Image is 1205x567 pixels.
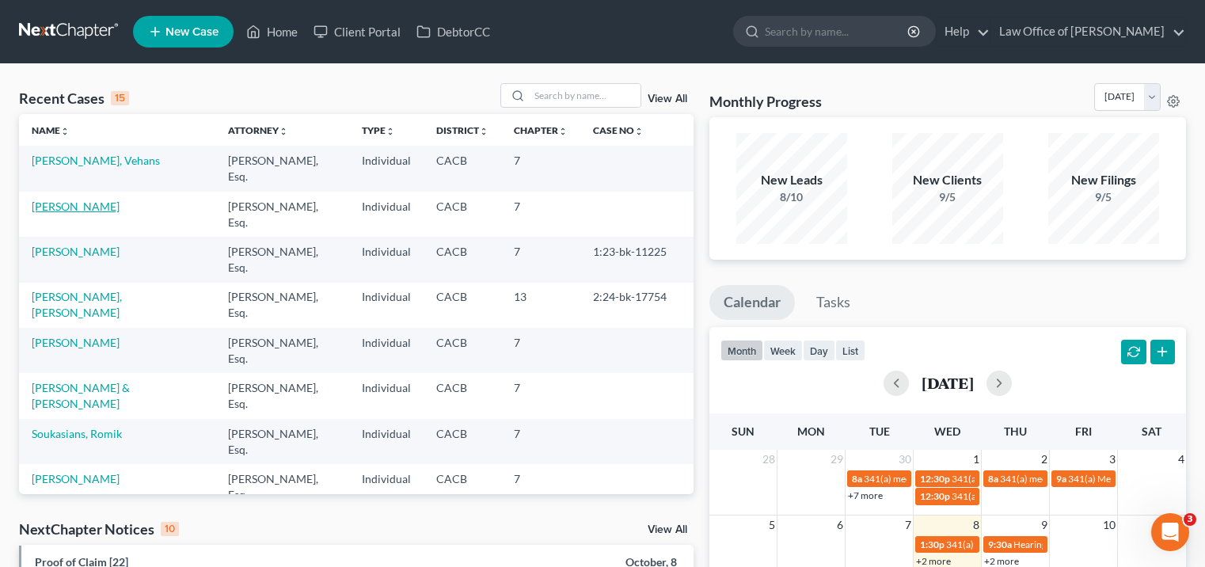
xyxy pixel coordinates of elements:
[215,237,349,282] td: [PERSON_NAME], Esq.
[32,245,120,258] a: [PERSON_NAME]
[111,91,129,105] div: 15
[1184,513,1196,526] span: 3
[60,127,70,136] i: unfold_more
[215,328,349,373] td: [PERSON_NAME], Esq.
[19,89,129,108] div: Recent Cases
[424,373,501,418] td: CACB
[869,424,890,438] span: Tue
[436,124,488,136] a: Districtunfold_more
[32,154,160,167] a: [PERSON_NAME], Vehans
[709,92,822,111] h3: Monthly Progress
[409,17,498,46] a: DebtorCC
[971,450,981,469] span: 1
[424,328,501,373] td: CACB
[864,473,1017,485] span: 341(a) meeting for [PERSON_NAME]
[1151,513,1189,551] iframe: Intercom live chat
[761,450,777,469] span: 28
[32,472,120,485] a: [PERSON_NAME]
[424,464,501,509] td: CACB
[362,124,395,136] a: Typeunfold_more
[1000,473,1077,485] span: 341(a) meeting for
[479,127,488,136] i: unfold_more
[1176,450,1186,469] span: 4
[593,124,644,136] a: Case Nounfold_more
[501,146,580,191] td: 7
[349,419,424,464] td: Individual
[920,538,945,550] span: 1:30p
[1056,473,1066,485] span: 9a
[215,373,349,418] td: [PERSON_NAME], Esq.
[920,490,950,502] span: 12:30p
[852,473,862,485] span: 8a
[386,127,395,136] i: unfold_more
[802,285,865,320] a: Tasks
[501,464,580,509] td: 7
[1048,189,1159,205] div: 9/5
[32,336,120,349] a: [PERSON_NAME]
[215,146,349,191] td: [PERSON_NAME], Esq.
[349,192,424,237] td: Individual
[514,124,568,136] a: Chapterunfold_more
[558,127,568,136] i: unfold_more
[1048,171,1159,189] div: New Filings
[1013,538,1137,550] span: Hearing for [PERSON_NAME]
[349,328,424,373] td: Individual
[709,285,795,320] a: Calendar
[952,473,1105,485] span: 341(a) Meeting for [PERSON_NAME]
[648,93,687,105] a: View All
[32,427,122,440] a: Soukasians, Romik
[501,192,580,237] td: 7
[228,124,288,136] a: Attorneyunfold_more
[1040,516,1049,535] span: 9
[767,516,777,535] span: 5
[1101,516,1117,535] span: 10
[648,524,687,535] a: View All
[971,516,981,535] span: 8
[349,283,424,328] td: Individual
[32,290,122,319] a: [PERSON_NAME], [PERSON_NAME]
[32,200,120,213] a: [PERSON_NAME]
[501,283,580,328] td: 13
[580,283,693,328] td: 2:24-bk-17754
[835,340,865,361] button: list
[165,26,219,38] span: New Case
[916,555,951,567] a: +2 more
[892,171,1003,189] div: New Clients
[349,373,424,418] td: Individual
[279,127,288,136] i: unfold_more
[424,419,501,464] td: CACB
[19,519,179,538] div: NextChapter Notices
[952,490,1105,502] span: 341(a) Meeting for [PERSON_NAME]
[934,424,960,438] span: Wed
[349,464,424,509] td: Individual
[720,340,763,361] button: month
[946,538,1099,550] span: 341(a) meeting for [PERSON_NAME]
[991,17,1185,46] a: Law Office of [PERSON_NAME]
[424,283,501,328] td: CACB
[32,381,130,410] a: [PERSON_NAME] & [PERSON_NAME]
[897,450,913,469] span: 30
[797,424,825,438] span: Mon
[306,17,409,46] a: Client Portal
[892,189,1003,205] div: 9/5
[903,516,913,535] span: 7
[1142,424,1161,438] span: Sat
[736,171,847,189] div: New Leads
[988,473,998,485] span: 8a
[215,192,349,237] td: [PERSON_NAME], Esq.
[835,516,845,535] span: 6
[215,283,349,328] td: [PERSON_NAME], Esq.
[848,489,883,501] a: +7 more
[501,419,580,464] td: 7
[424,192,501,237] td: CACB
[803,340,835,361] button: day
[634,127,644,136] i: unfold_more
[765,17,910,46] input: Search by name...
[349,237,424,282] td: Individual
[349,146,424,191] td: Individual
[501,237,580,282] td: 7
[1040,450,1049,469] span: 2
[988,538,1012,550] span: 9:30a
[736,189,847,205] div: 8/10
[920,473,950,485] span: 12:30p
